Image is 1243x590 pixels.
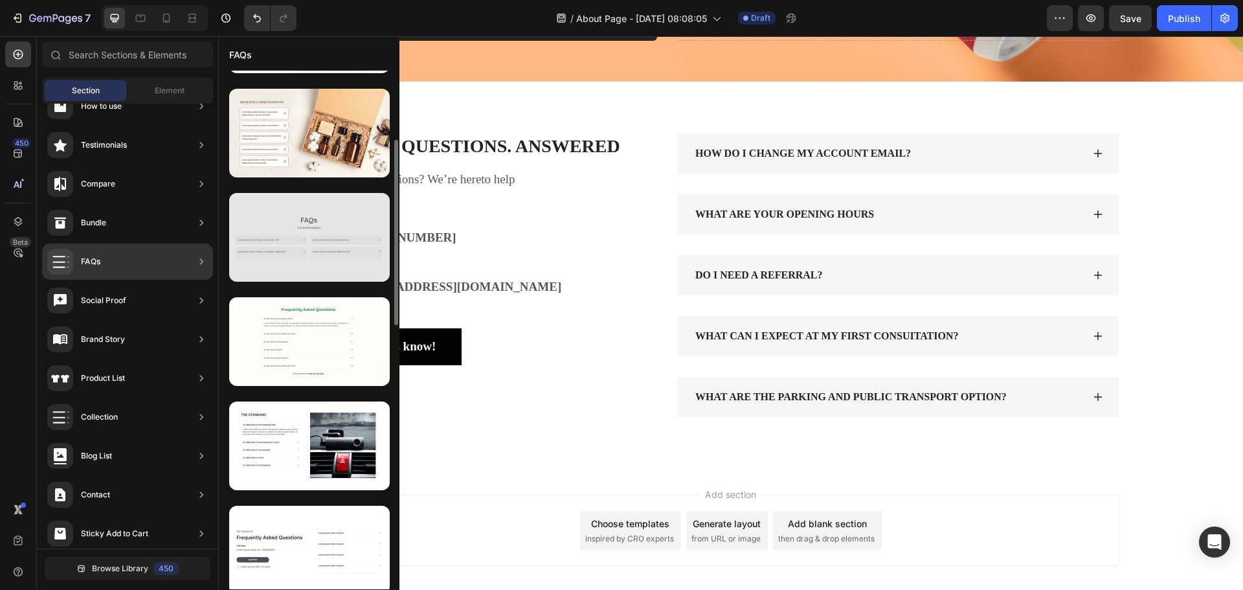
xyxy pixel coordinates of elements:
div: Compare [81,177,115,190]
div: Beta [10,237,31,247]
div: Collection [81,411,118,424]
div: Brand Story [81,333,125,346]
button: Browse Library450 [45,557,210,580]
div: WHAT ARE YOUR OPENING HOURS [475,168,658,188]
span: from URL or image [473,497,543,508]
div: FAQs [81,255,100,268]
span: inspired by CRO experts [367,497,456,508]
div: Blog List [81,449,112,462]
p: 7 [85,10,91,26]
div: Testimonials [81,139,127,152]
div: How to use [81,100,122,113]
div: Bundle [81,216,106,229]
div: Social Proof [81,294,126,307]
button: Publish [1157,5,1211,31]
iframe: Design area [218,36,1243,590]
div: Add blank section [570,481,649,494]
span: Add section [482,451,543,465]
span: then drag & drop elements [560,497,656,508]
span: Draft [751,12,770,24]
div: Generate layout [475,481,543,494]
button: 7 [5,5,96,31]
span: About Page - [DATE] 08:08:05 [576,12,707,25]
span: Section [72,85,100,96]
div: Undo/Redo [244,5,297,31]
span: / [570,12,574,25]
input: Search Sections & Elements [42,41,213,67]
button: Save [1109,5,1152,31]
div: WHAT ARE THE PARKING AND PUBLIC TRANSPORT OPTION? [475,351,790,370]
div: 450 [153,562,179,575]
span: Save [1120,13,1141,24]
span: Browse Library [92,563,148,574]
div: DO I NEED A REFERRAL? [475,229,606,249]
div: Contact [81,488,110,501]
div: Product List [81,372,125,385]
div: WHAT CAN I EXPECT AT MY FIRST CONSUITATION? [475,290,742,310]
div: Publish [1168,12,1200,25]
div: Sticky Add to Cart [81,527,148,540]
div: Choose templates [373,481,451,494]
span: Element [155,85,185,96]
div: HOW DO I CHANGE MY ACCOUNT EMAIL? [475,108,695,127]
div: 450 [12,138,31,148]
div: Open Intercom Messenger [1199,527,1230,558]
